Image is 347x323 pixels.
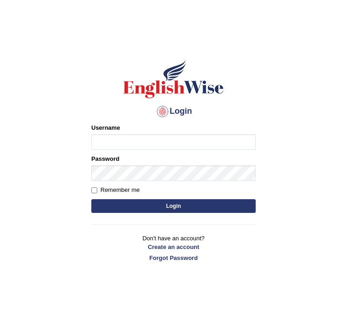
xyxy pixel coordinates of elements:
[91,199,256,213] button: Login
[91,123,120,132] label: Username
[121,58,226,100] img: Logo of English Wise sign in for intelligent practice with AI
[91,185,140,195] label: Remember me
[91,104,256,119] h4: Login
[91,243,256,251] a: Create an account
[91,187,97,193] input: Remember me
[91,234,256,262] p: Don't have an account?
[91,154,119,163] label: Password
[91,254,256,262] a: Forgot Password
